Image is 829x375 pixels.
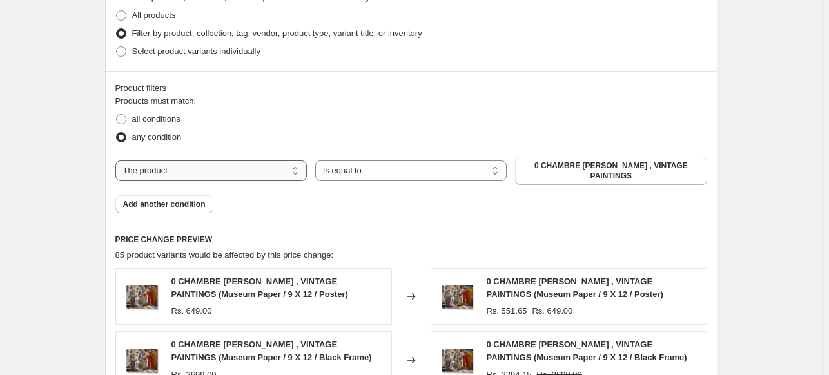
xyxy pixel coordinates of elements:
[132,10,176,20] span: All products
[487,305,527,318] div: Rs. 551.65
[132,132,182,142] span: any condition
[532,305,572,318] strike: Rs. 649.00
[171,305,212,318] div: Rs. 649.00
[487,276,663,299] span: 0 CHAMBRE [PERSON_NAME] , VINTAGE PAINTINGS (Museum Paper / 9 X 12 / Poster)
[132,46,260,56] span: Select product variants individually
[115,235,707,245] h6: PRICE CHANGE PREVIEW
[487,340,687,362] span: 0 CHAMBRE [PERSON_NAME] , VINTAGE PAINTINGS (Museum Paper / 9 X 12 / Black Frame)
[123,199,206,209] span: Add another condition
[122,277,161,316] img: GALLERYWRAP-resized_68388be6-0156-4f2a-9cf4-c57fa730b2c7_80x.jpg
[523,160,699,181] span: 0 CHAMBRE [PERSON_NAME] , VINTAGE PAINTINGS
[171,340,372,362] span: 0 CHAMBRE [PERSON_NAME] , VINTAGE PAINTINGS (Museum Paper / 9 X 12 / Black Frame)
[132,114,180,124] span: all conditions
[515,157,707,185] button: 0 CHAMBRE DE RAPHAËL , VINTAGE PAINTINGS
[115,82,707,95] div: Product filters
[132,28,422,38] span: Filter by product, collection, tag, vendor, product type, variant title, or inventory
[171,276,348,299] span: 0 CHAMBRE [PERSON_NAME] , VINTAGE PAINTINGS (Museum Paper / 9 X 12 / Poster)
[115,195,213,213] button: Add another condition
[115,96,197,106] span: Products must match:
[115,250,334,260] span: 85 product variants would be affected by this price change:
[438,277,476,316] img: GALLERYWRAP-resized_68388be6-0156-4f2a-9cf4-c57fa730b2c7_80x.jpg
